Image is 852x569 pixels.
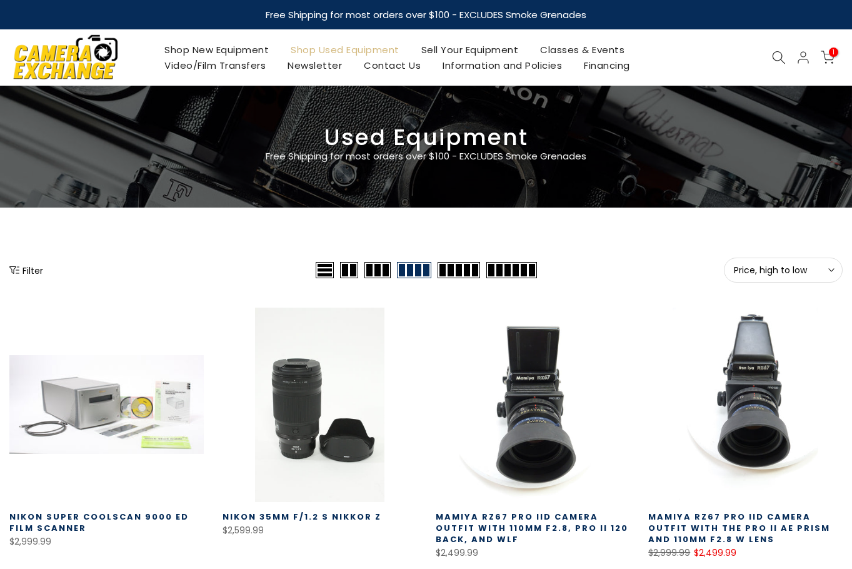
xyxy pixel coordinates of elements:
[223,511,381,523] a: Nikon 35mm f/1.2 S Nikkor Z
[9,511,189,534] a: Nikon Super Coolscan 9000 ED Film Scanner
[436,545,630,561] div: $2,499.99
[734,264,833,276] span: Price, high to low
[694,545,736,561] ins: $2,499.99
[277,58,353,73] a: Newsletter
[432,58,573,73] a: Information and Policies
[648,511,830,545] a: Mamiya RZ67 Pro IID Camera Outfit with the Pro II AE Prism and 110MM F2.8 W Lens
[280,42,411,58] a: Shop Used Equipment
[192,149,661,164] p: Free Shipping for most orders over $100 - EXCLUDES Smoke Grenades
[9,264,43,276] button: Show filters
[410,42,529,58] a: Sell Your Equipment
[154,42,280,58] a: Shop New Equipment
[529,42,636,58] a: Classes & Events
[724,258,843,283] button: Price, high to low
[9,129,843,146] h3: Used Equipment
[436,511,628,545] a: Mamiya RZ67 Pro IID Camera Outfit with 110MM F2.8, Pro II 120 Back, and WLF
[821,51,834,64] a: 1
[573,58,641,73] a: Financing
[829,48,838,57] span: 1
[648,546,690,559] del: $2,999.99
[266,8,586,21] strong: Free Shipping for most orders over $100 - EXCLUDES Smoke Grenades
[154,58,277,73] a: Video/Film Transfers
[9,534,204,550] div: $2,999.99
[353,58,432,73] a: Contact Us
[223,523,417,538] div: $2,599.99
